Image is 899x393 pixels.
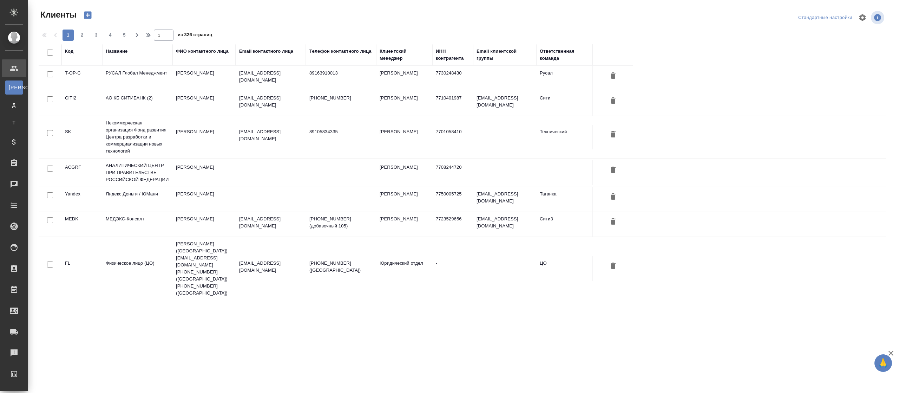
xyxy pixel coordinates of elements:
td: Русал [536,66,592,91]
td: Физическое лицо (ЦО) [102,256,172,281]
td: [PERSON_NAME] [376,160,432,185]
button: 🙏 [874,354,892,372]
td: CITI2 [61,91,102,116]
p: [EMAIL_ADDRESS][DOMAIN_NAME] [239,128,302,142]
span: Д [9,102,19,109]
span: Настроить таблицу [854,9,871,26]
span: Посмотреть информацию [871,11,886,24]
p: [PHONE_NUMBER] (добавочный 105) [309,215,373,230]
a: [PERSON_NAME] [5,80,23,95]
p: [PHONE_NUMBER] [309,95,373,102]
div: Код [65,48,73,55]
p: [PHONE_NUMBER] ([GEOGRAPHIC_DATA]) [309,260,373,274]
span: Т [9,119,19,126]
td: - [432,256,473,281]
a: Т [5,116,23,130]
button: Создать [79,9,96,21]
td: Яндекс Деньги / ЮМани [102,187,172,212]
button: 5 [119,30,130,41]
button: 4 [105,30,116,41]
span: 2 [77,32,88,39]
div: Телефон контактного лица [309,48,372,55]
td: [PERSON_NAME] [172,125,236,149]
td: 7750005725 [432,187,473,212]
button: Удалить [607,260,619,273]
td: 7708244720 [432,160,473,185]
button: Удалить [607,128,619,141]
td: МЕДЭКС-Консалт [102,212,172,237]
td: [PERSON_NAME] [172,160,236,185]
button: Удалить [607,164,619,177]
td: MEDK [61,212,102,237]
div: Email контактного лица [239,48,293,55]
button: Удалить [607,215,619,228]
td: FL [61,256,102,281]
td: Yandex [61,187,102,212]
span: 🙏 [877,356,889,371]
button: 2 [77,30,88,41]
span: 3 [91,32,102,39]
span: 5 [119,32,130,39]
span: Клиенты [39,9,77,20]
td: 7701058410 [432,125,473,149]
td: Некоммерческая организация Фонд развития Центра разработки и коммерциализации новых технологий [102,116,172,158]
p: [EMAIL_ADDRESS][DOMAIN_NAME] [239,215,302,230]
td: 7710401987 [432,91,473,116]
td: [PERSON_NAME] [376,187,432,212]
td: ЦО [536,256,592,281]
td: [PERSON_NAME] [172,91,236,116]
span: из 326 страниц [178,31,212,41]
button: Удалить [607,191,619,204]
td: Таганка [536,187,592,212]
div: ИНН контрагента [436,48,470,62]
td: [PERSON_NAME] [376,125,432,149]
td: SK [61,125,102,149]
td: [PERSON_NAME] [376,91,432,116]
p: 89105834335 [309,128,373,135]
button: Удалить [607,95,619,108]
td: Юридический отдел [376,256,432,281]
div: Ответственная команда [540,48,589,62]
td: [EMAIL_ADDRESS][DOMAIN_NAME] [473,212,536,237]
div: ФИО контактного лица [176,48,229,55]
td: Сити [536,91,592,116]
td: 7730248430 [432,66,473,91]
span: [PERSON_NAME] [9,84,19,91]
button: Удалить [607,70,619,83]
div: split button [796,12,854,23]
td: Технический [536,125,592,149]
td: ACGRF [61,160,102,185]
td: T-OP-C [61,66,102,91]
p: [EMAIL_ADDRESS][DOMAIN_NAME] [239,260,302,274]
td: Сити3 [536,212,592,237]
td: АНАЛИТИЧЕСКИЙ ЦЕНТР ПРИ ПРАВИТЕЛЬСТВЕ РОССИЙСКОЙ ФЕДЕРАЦИИ [102,159,172,187]
p: [EMAIL_ADDRESS][DOMAIN_NAME] [239,70,302,84]
td: [PERSON_NAME] [172,187,236,212]
div: Email клиентской группы [477,48,533,62]
td: [PERSON_NAME] [376,212,432,237]
p: 89163910013 [309,70,373,77]
td: РУСАЛ Глобал Менеджмент [102,66,172,91]
td: [EMAIL_ADDRESS][DOMAIN_NAME] [473,187,536,212]
p: [EMAIL_ADDRESS][DOMAIN_NAME] [239,95,302,109]
td: 7723529656 [432,212,473,237]
td: [EMAIL_ADDRESS][DOMAIN_NAME] [473,91,536,116]
td: [PERSON_NAME] [172,66,236,91]
span: 4 [105,32,116,39]
button: 3 [91,30,102,41]
a: Д [5,98,23,112]
td: [PERSON_NAME] ([GEOGRAPHIC_DATA]) [EMAIL_ADDRESS][DOMAIN_NAME] [PHONE_NUMBER] ([GEOGRAPHIC_DATA])... [172,237,236,300]
td: [PERSON_NAME] [376,66,432,91]
td: АО КБ СИТИБАНК (2) [102,91,172,116]
div: Клиентский менеджер [380,48,429,62]
div: Название [106,48,127,55]
td: [PERSON_NAME] [172,212,236,237]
